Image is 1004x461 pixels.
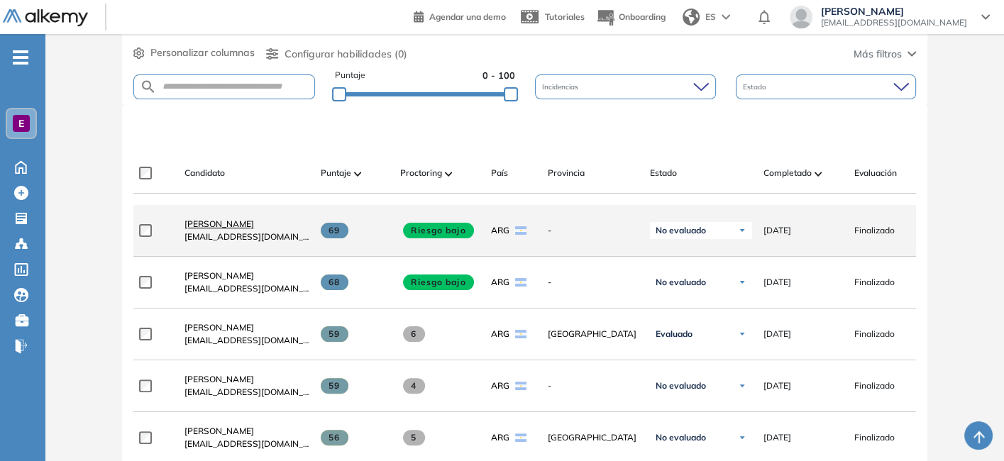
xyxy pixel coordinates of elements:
[515,278,526,287] img: ARG
[13,56,28,59] i: -
[403,223,474,238] span: Riesgo bajo
[619,11,666,22] span: Onboarding
[491,379,509,392] span: ARG
[491,328,509,340] span: ARG
[736,74,916,99] div: Estado
[184,425,309,438] a: [PERSON_NAME]
[184,270,309,282] a: [PERSON_NAME]
[854,47,916,62] button: Más filtros
[738,226,746,235] img: Ícono de flecha
[815,172,822,176] img: [missing "en.ARROW_ALT" translation]
[184,322,254,333] span: [PERSON_NAME]
[184,321,309,334] a: [PERSON_NAME]
[535,74,715,99] div: Incidencias
[400,167,442,179] span: Proctoring
[763,276,791,289] span: [DATE]
[854,431,895,444] span: Finalizado
[515,226,526,235] img: ARG
[403,326,425,342] span: 6
[133,45,255,60] button: Personalizar columnas
[656,277,706,288] span: No evaluado
[354,172,361,176] img: [missing "en.ARROW_ALT" translation]
[738,330,746,338] img: Ícono de flecha
[184,230,309,243] span: [EMAIL_ADDRESS][DOMAIN_NAME]
[321,223,348,238] span: 69
[854,224,895,237] span: Finalizado
[150,45,255,60] span: Personalizar columnas
[548,167,585,179] span: Provincia
[548,224,639,237] span: -
[656,225,706,236] span: No evaluado
[683,9,700,26] img: world
[763,224,791,237] span: [DATE]
[738,382,746,390] img: Ícono de flecha
[184,374,254,384] span: [PERSON_NAME]
[545,11,585,22] span: Tutoriales
[321,274,348,290] span: 68
[763,431,791,444] span: [DATE]
[854,167,897,179] span: Evaluación
[140,78,157,96] img: SEARCH_ALT
[266,47,407,62] button: Configurar habilidades (0)
[548,431,639,444] span: [GEOGRAPHIC_DATA]
[184,218,309,230] a: [PERSON_NAME]
[445,172,452,176] img: [missing "en.ARROW_ALT" translation]
[491,167,508,179] span: País
[184,282,309,295] span: [EMAIL_ADDRESS][DOMAIN_NAME]
[743,82,769,92] span: Estado
[184,218,254,229] span: [PERSON_NAME]
[515,382,526,390] img: ARG
[403,430,425,445] span: 5
[515,433,526,442] img: ARG
[321,378,348,394] span: 59
[548,328,639,340] span: [GEOGRAPHIC_DATA]
[542,82,581,92] span: Incidencias
[184,386,309,399] span: [EMAIL_ADDRESS][DOMAIN_NAME]
[321,326,348,342] span: 59
[738,278,746,287] img: Ícono de flecha
[321,167,351,179] span: Puntaje
[656,328,693,340] span: Evaluado
[184,438,309,450] span: [EMAIL_ADDRESS][DOMAIN_NAME]
[184,167,225,179] span: Candidato
[491,276,509,289] span: ARG
[821,17,967,28] span: [EMAIL_ADDRESS][DOMAIN_NAME]
[705,11,716,23] span: ES
[515,330,526,338] img: ARG
[763,167,812,179] span: Completado
[3,9,88,27] img: Logo
[18,118,24,129] span: E
[184,334,309,347] span: [EMAIL_ADDRESS][DOMAIN_NAME]
[184,373,309,386] a: [PERSON_NAME]
[763,328,791,340] span: [DATE]
[335,69,365,82] span: Puntaje
[491,431,509,444] span: ARG
[429,11,506,22] span: Agendar una demo
[854,379,895,392] span: Finalizado
[763,379,791,392] span: [DATE]
[656,432,706,443] span: No evaluado
[414,7,506,24] a: Agendar una demo
[854,328,895,340] span: Finalizado
[403,378,425,394] span: 4
[650,167,677,179] span: Estado
[821,6,967,17] span: [PERSON_NAME]
[854,47,902,62] span: Más filtros
[184,270,254,281] span: [PERSON_NAME]
[738,433,746,442] img: Ícono de flecha
[491,224,509,237] span: ARG
[321,430,348,445] span: 56
[285,47,407,62] span: Configurar habilidades (0)
[722,14,730,20] img: arrow
[184,426,254,436] span: [PERSON_NAME]
[403,274,474,290] span: Riesgo bajo
[482,69,515,82] span: 0 - 100
[656,380,706,391] span: No evaluado
[596,2,666,33] button: Onboarding
[854,276,895,289] span: Finalizado
[548,379,639,392] span: -
[548,276,639,289] span: -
